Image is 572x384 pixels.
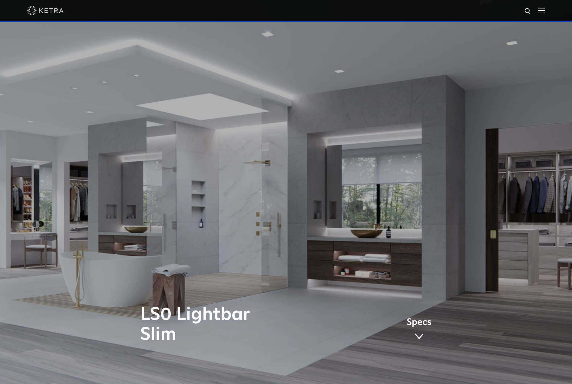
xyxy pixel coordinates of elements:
img: Hamburger%20Nav.svg [538,8,545,13]
a: Specs [407,318,431,342]
img: search icon [524,8,532,15]
img: ketra-logo-2019-white [27,6,64,15]
h1: LS0 Lightbar Slim [140,305,311,345]
span: Specs [407,318,431,327]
